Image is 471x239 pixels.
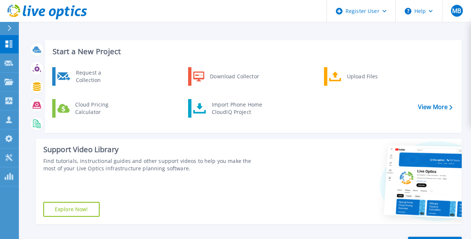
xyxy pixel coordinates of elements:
span: MB [452,8,461,14]
div: Upload Files [343,69,398,84]
div: Support Video Library [43,145,265,154]
a: Download Collector [188,67,264,86]
div: Request a Collection [72,69,126,84]
a: Explore Now! [43,202,100,217]
div: Cloud Pricing Calculator [71,101,126,116]
div: Download Collector [206,69,262,84]
a: Request a Collection [52,67,128,86]
a: Cloud Pricing Calculator [52,99,128,118]
div: Import Phone Home CloudIQ Project [208,101,266,116]
h3: Start a New Project [53,48,452,56]
a: Upload Files [324,67,400,86]
a: View More [418,104,452,111]
div: Find tutorials, instructional guides and other support videos to help you make the most of your L... [43,157,265,172]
